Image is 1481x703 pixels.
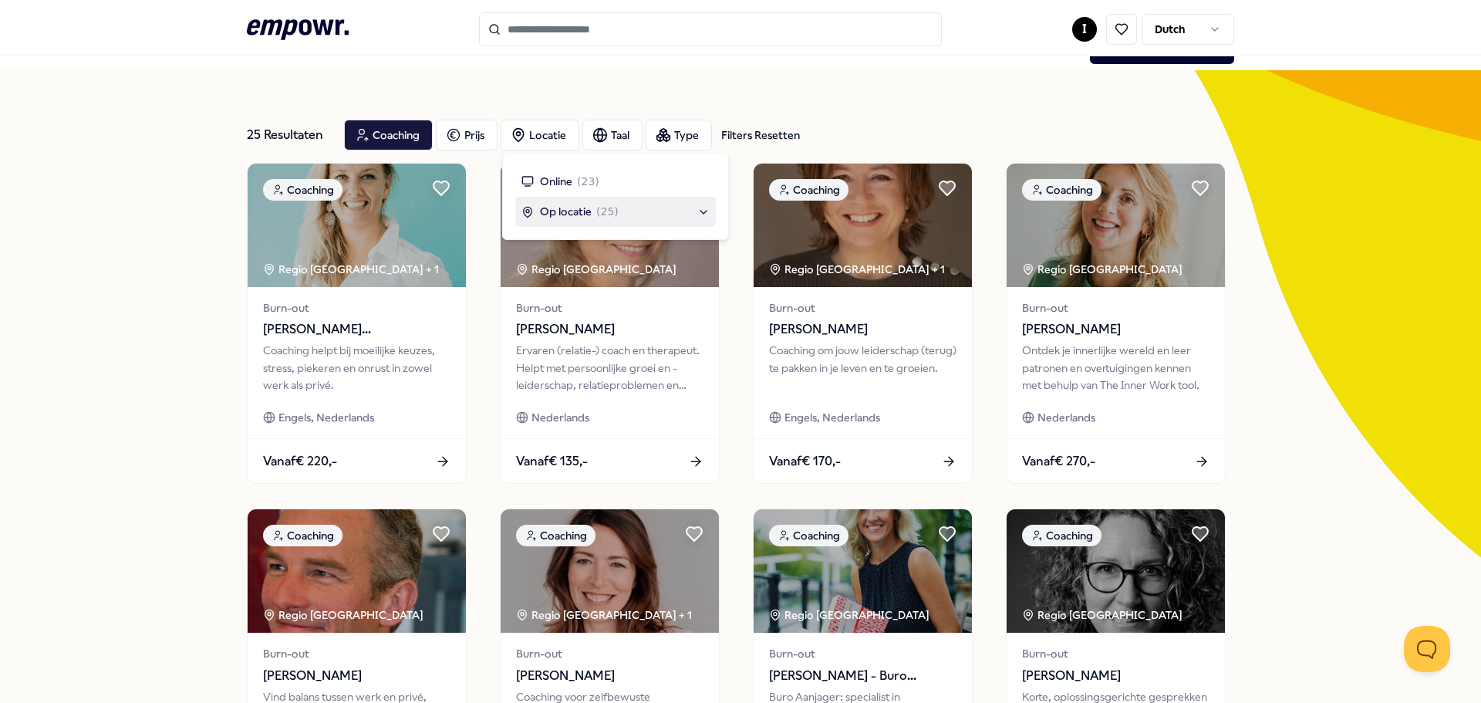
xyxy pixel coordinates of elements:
[263,525,342,546] div: Coaching
[263,319,450,340] span: [PERSON_NAME][GEOGRAPHIC_DATA]
[784,409,880,426] span: Engels, Nederlands
[263,645,450,662] span: Burn-out
[754,509,972,633] img: package image
[1022,342,1209,394] div: Ontdek je innerlijke wereld en leer patronen en overtuigingen kennen met behulp van The Inner Wor...
[263,607,426,624] div: Regio [GEOGRAPHIC_DATA]
[500,163,720,484] a: package imageCoachingRegio [GEOGRAPHIC_DATA] Burn-out[PERSON_NAME]Ervaren (relatie-) coach en the...
[516,451,588,471] span: Vanaf € 135,-
[1022,299,1209,316] span: Burn-out
[531,409,589,426] span: Nederlands
[582,120,643,150] button: Taal
[1007,509,1225,633] img: package image
[516,525,595,546] div: Coaching
[1022,607,1185,624] div: Regio [GEOGRAPHIC_DATA]
[540,173,572,190] span: Online
[263,666,450,686] span: [PERSON_NAME]
[516,607,692,624] div: Regio [GEOGRAPHIC_DATA] + 1
[577,173,599,190] span: ( 23 )
[1404,626,1450,672] iframe: Help Scout Beacon - Open
[516,645,703,662] span: Burn-out
[248,164,466,287] img: package image
[769,666,956,686] span: [PERSON_NAME] - Buro Aanjager
[436,120,498,150] button: Prijs
[596,203,619,220] span: ( 25 )
[769,342,956,394] div: Coaching om jouw leiderschap (terug) te pakken in je leven en te groeien.
[1022,525,1101,546] div: Coaching
[769,261,945,278] div: Regio [GEOGRAPHIC_DATA] + 1
[769,607,932,624] div: Regio [GEOGRAPHIC_DATA]
[769,645,956,662] span: Burn-out
[248,509,466,633] img: package image
[516,342,703,394] div: Ervaren (relatie-) coach en therapeut. Helpt met persoonlijke groei en -leiderschap, relatieprobl...
[501,120,579,150] button: Locatie
[263,179,342,201] div: Coaching
[479,12,942,46] input: Search for products, categories or subcategories
[247,163,467,484] a: package imageCoachingRegio [GEOGRAPHIC_DATA] + 1Burn-out[PERSON_NAME][GEOGRAPHIC_DATA]Coaching he...
[540,203,592,220] span: Op locatie
[263,261,439,278] div: Regio [GEOGRAPHIC_DATA] + 1
[1007,164,1225,287] img: package image
[344,120,433,150] button: Coaching
[1022,666,1209,686] span: [PERSON_NAME]
[1072,17,1097,42] button: I
[516,299,703,316] span: Burn-out
[769,319,956,340] span: [PERSON_NAME]
[1022,179,1101,201] div: Coaching
[516,261,679,278] div: Regio [GEOGRAPHIC_DATA]
[1006,163,1226,484] a: package imageCoachingRegio [GEOGRAPHIC_DATA] Burn-out[PERSON_NAME]Ontdek je innerlijke wereld en ...
[769,525,848,546] div: Coaching
[516,666,703,686] span: [PERSON_NAME]
[278,409,374,426] span: Engels, Nederlands
[1022,451,1095,471] span: Vanaf € 270,-
[646,120,712,150] button: Type
[263,299,450,316] span: Burn-out
[769,299,956,316] span: Burn-out
[769,451,841,471] span: Vanaf € 170,-
[263,451,337,471] span: Vanaf € 220,-
[515,167,716,227] div: Suggestions
[753,163,973,484] a: package imageCoachingRegio [GEOGRAPHIC_DATA] + 1Burn-out[PERSON_NAME]Coaching om jouw leiderschap...
[754,164,972,287] img: package image
[1037,409,1095,426] span: Nederlands
[516,319,703,340] span: [PERSON_NAME]
[501,164,719,287] img: package image
[769,179,848,201] div: Coaching
[721,127,800,144] div: Filters Resetten
[247,120,332,150] div: 25 Resultaten
[501,509,719,633] img: package image
[1022,645,1209,662] span: Burn-out
[1022,319,1209,340] span: [PERSON_NAME]
[263,342,450,394] div: Coaching helpt bij moeilijke keuzes, stress, piekeren en onrust in zowel werk als privé.
[1022,261,1185,278] div: Regio [GEOGRAPHIC_DATA]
